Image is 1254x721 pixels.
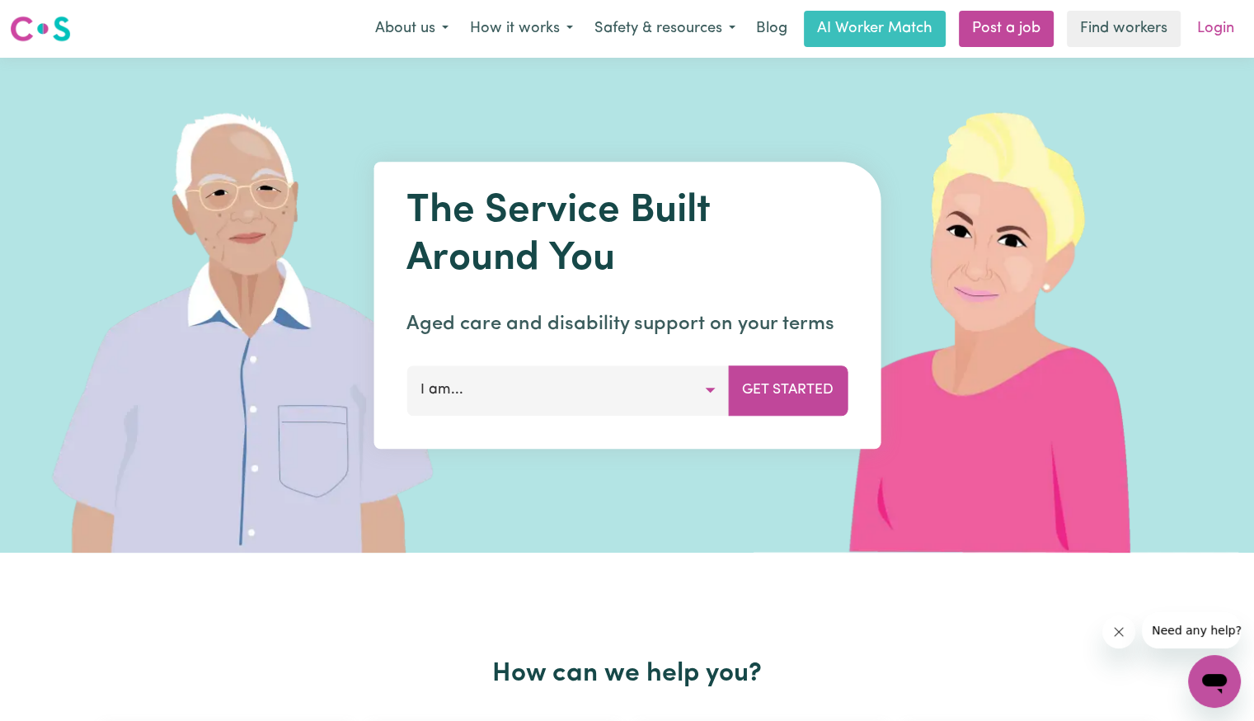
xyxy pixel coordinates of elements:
button: How it works [459,12,584,46]
button: About us [364,12,459,46]
a: Careseekers logo [10,10,71,48]
button: I am... [406,365,729,415]
iframe: Message from company [1142,612,1241,648]
img: Careseekers logo [10,14,71,44]
a: Post a job [959,11,1054,47]
a: Login [1187,11,1244,47]
a: Find workers [1067,11,1181,47]
button: Safety & resources [584,12,746,46]
a: AI Worker Match [804,11,946,47]
p: Aged care and disability support on your terms [406,309,848,339]
h1: The Service Built Around You [406,188,848,283]
span: Need any help? [10,12,100,25]
iframe: Button to launch messaging window [1188,655,1241,708]
h2: How can we help you? [93,658,1162,690]
button: Get Started [728,365,848,415]
iframe: Close message [1102,615,1135,648]
a: Blog [746,11,797,47]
